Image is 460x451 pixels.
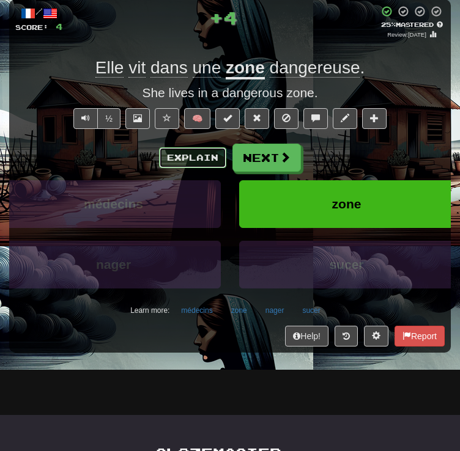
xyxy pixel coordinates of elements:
span: zone [332,197,362,211]
div: Mastered [379,20,445,29]
div: She lives in a dangerous zone. [15,84,445,102]
button: Set this sentence to 100% Mastered (alt+m) [215,108,240,129]
span: + [209,5,223,30]
button: médecins [174,301,219,320]
button: Next [232,144,301,172]
button: médecins [6,180,221,228]
span: dangereuse [270,58,360,78]
span: nager [96,257,131,271]
button: sucer [295,301,327,320]
button: Play sentence audio (ctl+space) [73,108,98,129]
small: Review: [DATE] [387,31,426,38]
span: médecins [84,197,143,211]
button: ½ [97,108,121,129]
button: zone [224,301,254,320]
small: Learn more: [130,306,169,315]
button: zone [239,180,454,228]
div: / [15,5,63,21]
span: dans [150,58,188,78]
button: nager [259,301,291,320]
button: Report [395,326,445,346]
span: 4 [223,7,237,28]
span: 25 % [381,21,396,28]
button: Discuss sentence (alt+u) [303,108,328,129]
span: Score: [15,23,48,31]
span: vit [128,58,146,78]
span: une [193,58,221,78]
button: Ignore sentence (alt+i) [274,108,299,129]
button: sucer [239,241,454,288]
span: 4 [56,21,63,32]
button: 🧠 [184,108,210,129]
u: zone [226,58,265,79]
button: Favorite sentence (alt+f) [155,108,179,129]
button: Edit sentence (alt+d) [333,108,357,129]
span: . [265,58,365,78]
div: Text-to-speech controls [71,108,121,135]
button: Help! [285,326,328,346]
span: Elle [95,58,124,78]
button: Show image (alt+x) [125,108,150,129]
button: nager [6,241,221,288]
button: Explain [159,147,226,168]
button: Reset to 0% Mastered (alt+r) [245,108,269,129]
button: Round history (alt+y) [335,326,358,346]
button: Add to collection (alt+a) [362,108,387,129]
span: sucer [329,257,363,271]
